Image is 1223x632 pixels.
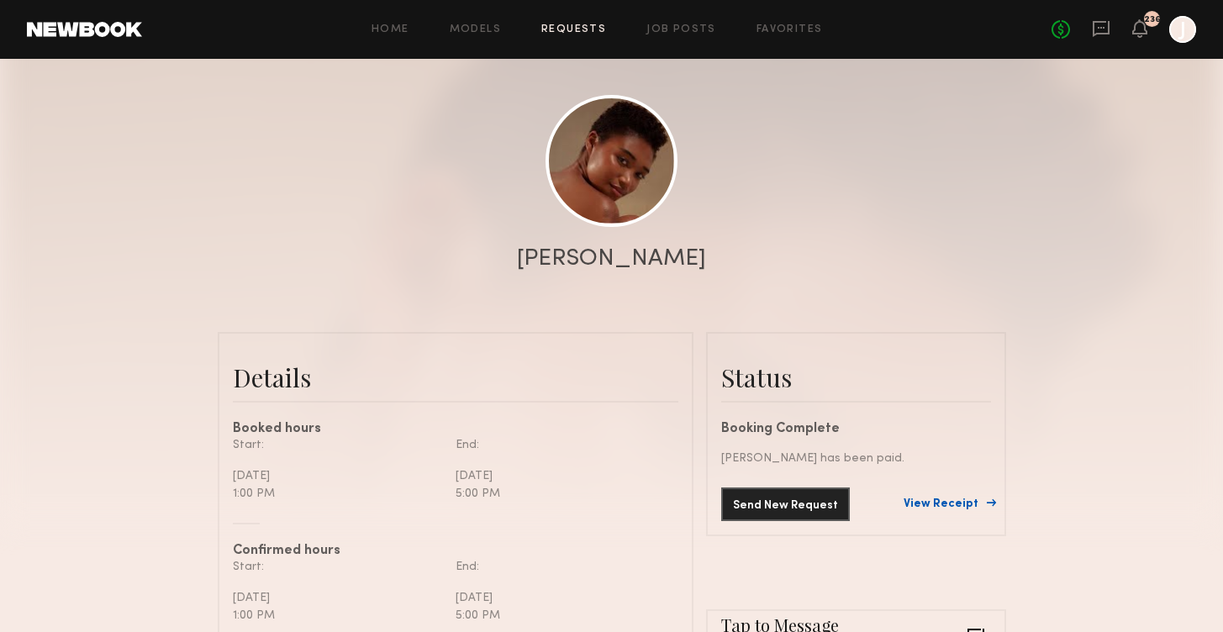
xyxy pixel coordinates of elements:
[517,247,706,271] div: [PERSON_NAME]
[1144,15,1161,24] div: 236
[233,423,678,436] div: Booked hours
[646,24,716,35] a: Job Posts
[456,436,666,454] div: End:
[904,498,991,510] a: View Receipt
[233,558,443,576] div: Start:
[456,485,666,503] div: 5:00 PM
[233,467,443,485] div: [DATE]
[233,545,678,558] div: Confirmed hours
[721,450,991,467] div: [PERSON_NAME] has been paid.
[1169,16,1196,43] a: J
[456,589,666,607] div: [DATE]
[456,607,666,624] div: 5:00 PM
[721,487,850,521] button: Send New Request
[233,485,443,503] div: 1:00 PM
[721,361,991,394] div: Status
[233,436,443,454] div: Start:
[456,467,666,485] div: [DATE]
[233,589,443,607] div: [DATE]
[450,24,501,35] a: Models
[456,558,666,576] div: End:
[233,607,443,624] div: 1:00 PM
[233,361,678,394] div: Details
[541,24,606,35] a: Requests
[721,423,991,436] div: Booking Complete
[372,24,409,35] a: Home
[756,24,823,35] a: Favorites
